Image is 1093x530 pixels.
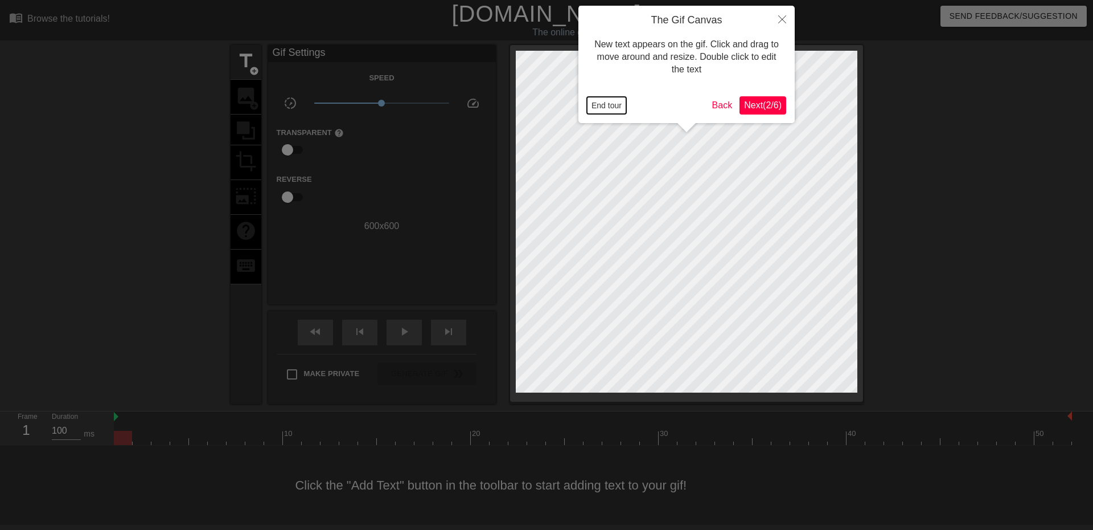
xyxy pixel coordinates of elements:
label: Transparent [277,127,344,138]
span: menu_book [9,11,23,25]
div: 40 [848,428,858,439]
label: Reverse [277,174,312,185]
div: The online gif editor [370,26,775,39]
span: slow_motion_video [283,96,297,110]
button: Next [739,96,786,115]
span: play_arrow [397,325,411,339]
button: Back [708,96,737,115]
span: speed [466,96,480,110]
div: Frame [9,411,43,445]
a: Browse the tutorials! [9,11,110,28]
span: fast_rewind [309,325,322,339]
div: 20 [472,428,482,439]
span: skip_next [442,325,455,339]
span: skip_previous [353,325,367,339]
label: Duration [52,414,78,421]
span: title [235,50,257,72]
span: Make Private [304,368,360,380]
button: Send Feedback/Suggestion [940,6,1087,27]
span: Next ( 2 / 6 ) [744,100,782,110]
div: ms [84,428,94,440]
h4: The Gif Canvas [587,14,786,27]
button: End tour [587,97,626,114]
a: [DOMAIN_NAME] [451,1,641,26]
span: add_circle [249,66,259,76]
div: Gif Settings [268,45,496,62]
div: Browse the tutorials! [27,14,110,23]
div: 30 [660,428,670,439]
div: 50 [1036,428,1046,439]
label: Speed [369,72,394,84]
span: help [334,128,344,138]
span: Send Feedback/Suggestion [950,9,1078,23]
button: Close [770,6,795,32]
div: 1 [18,420,35,441]
div: 10 [284,428,294,439]
div: New text appears on the gif. Click and drag to move around and resize. Double click to edit the text [587,27,786,88]
div: 600 x 600 [268,219,496,233]
img: bound-end.png [1067,411,1072,421]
